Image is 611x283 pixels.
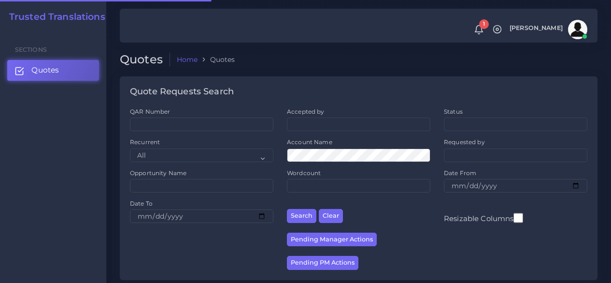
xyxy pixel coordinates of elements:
button: Search [287,209,316,223]
label: Recurrent [130,138,160,146]
span: Quotes [31,65,59,75]
li: Quotes [198,55,235,64]
label: Opportunity Name [130,169,186,177]
a: Home [177,55,198,64]
h2: Quotes [120,53,170,67]
span: Sections [15,46,47,53]
button: Pending PM Actions [287,256,358,270]
a: 1 [470,25,487,35]
label: Requested by [444,138,485,146]
label: Resizable Columns [444,212,523,224]
label: Status [444,107,463,116]
a: [PERSON_NAME]avatar [505,20,591,39]
h4: Quote Requests Search [130,87,234,97]
span: 1 [479,19,489,29]
button: Pending Manager Actions [287,233,377,247]
input: Resizable Columns [513,212,523,224]
img: avatar [568,20,587,39]
a: Trusted Translations [2,12,105,23]
a: Quotes [7,60,99,80]
label: Accepted by [287,107,325,116]
label: Date From [444,169,476,177]
label: Wordcount [287,169,321,177]
label: QAR Number [130,107,170,116]
span: [PERSON_NAME] [510,25,563,31]
label: Date To [130,199,153,208]
label: Account Name [287,138,332,146]
button: Clear [319,209,343,223]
